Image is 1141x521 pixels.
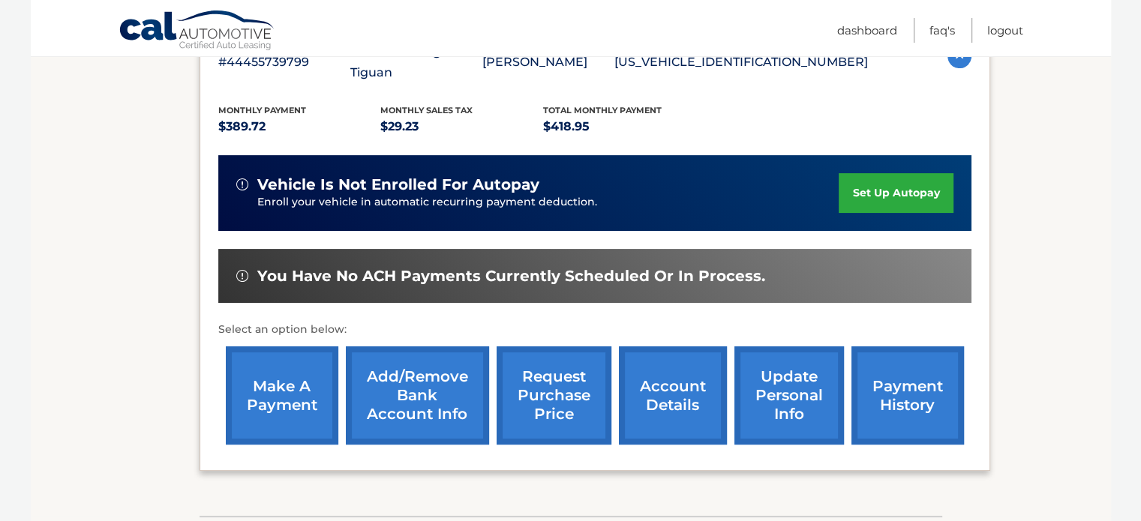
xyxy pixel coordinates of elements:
img: alert-white.svg [236,178,248,190]
p: $418.95 [543,116,706,137]
p: $29.23 [380,116,543,137]
a: update personal info [734,346,844,445]
a: Dashboard [837,18,897,43]
a: Add/Remove bank account info [346,346,489,445]
p: [US_VEHICLE_IDENTIFICATION_NUMBER] [614,52,868,73]
a: payment history [851,346,964,445]
span: Total Monthly Payment [543,105,662,115]
span: vehicle is not enrolled for autopay [257,175,539,194]
p: Enroll your vehicle in automatic recurring payment deduction. [257,194,839,211]
a: request purchase price [497,346,611,445]
a: Logout [987,18,1023,43]
img: alert-white.svg [236,270,248,282]
a: Cal Automotive [119,10,276,53]
p: Select an option below: [218,321,971,339]
a: FAQ's [929,18,955,43]
p: [PERSON_NAME] [482,52,614,73]
a: make a payment [226,346,338,445]
p: 2024 Volkswagen Tiguan [350,41,482,83]
span: You have no ACH payments currently scheduled or in process. [257,267,765,286]
p: #44455739799 [218,52,350,73]
a: set up autopay [839,173,953,213]
p: $389.72 [218,116,381,137]
a: account details [619,346,727,445]
span: Monthly sales Tax [380,105,473,115]
span: Monthly Payment [218,105,306,115]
